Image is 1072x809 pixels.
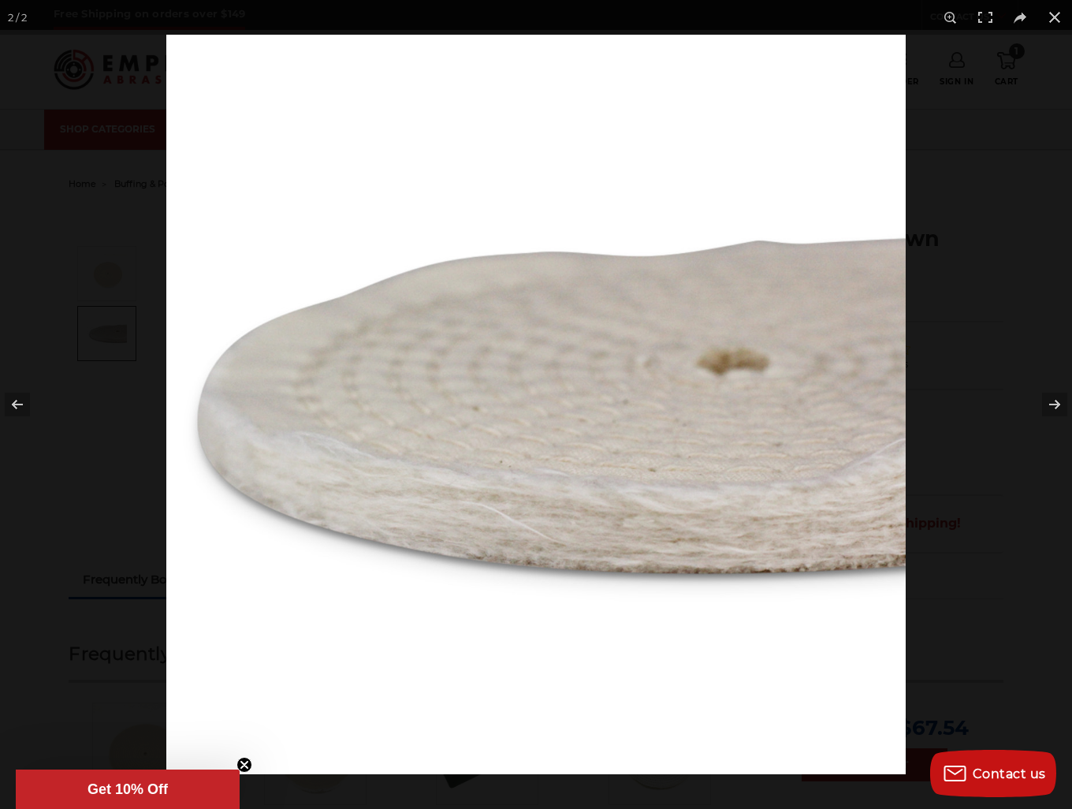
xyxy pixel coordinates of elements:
[236,757,252,773] button: Close teaser
[973,766,1046,781] span: Contact us
[930,750,1056,797] button: Contact us
[166,35,906,774] img: spiral-sewn-buffing-wheel-20-ply__61943.1665679545.jpg
[87,781,168,797] span: Get 10% Off
[1017,365,1072,444] button: Next (arrow right)
[16,770,240,809] div: Get 10% OffClose teaser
